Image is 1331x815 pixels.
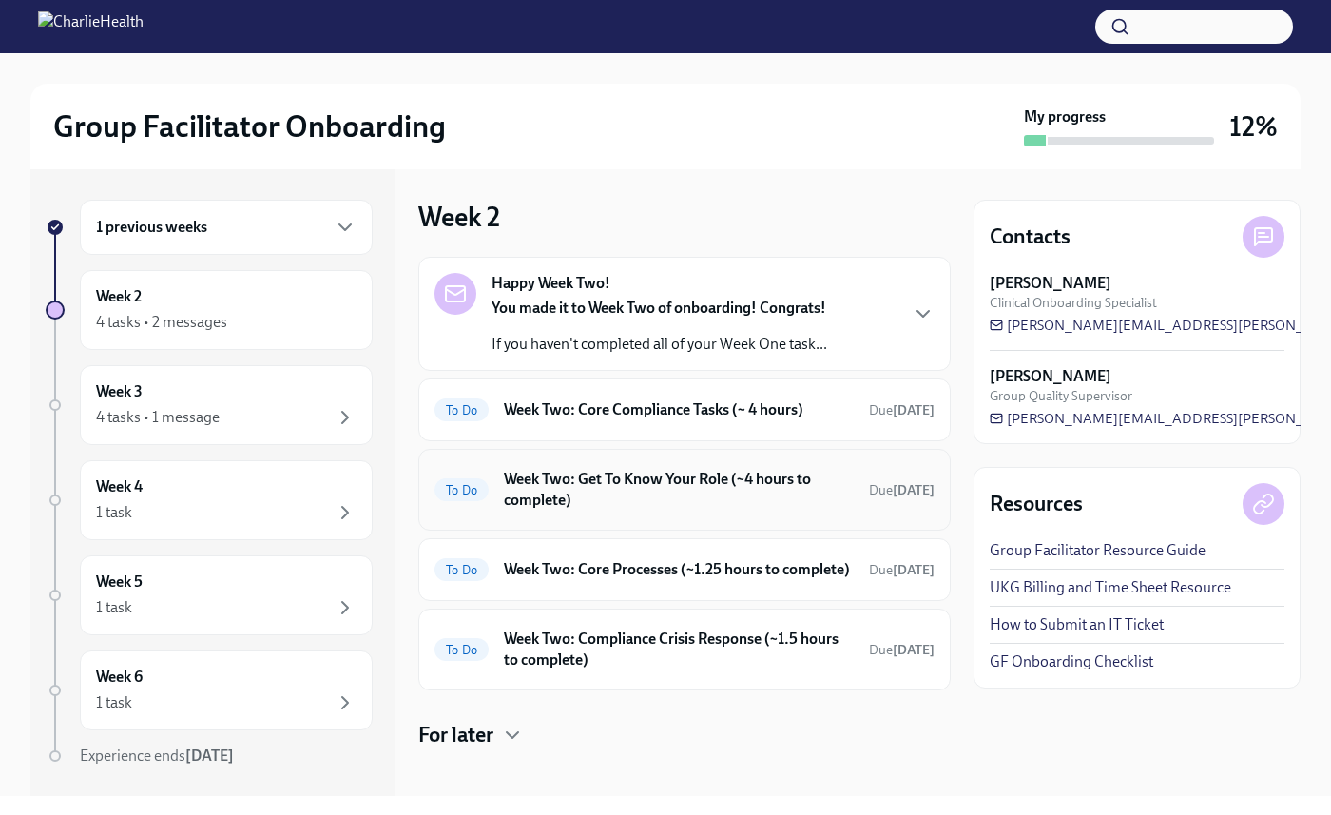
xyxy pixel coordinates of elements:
[96,286,142,307] h6: Week 2
[492,299,826,317] strong: You made it to Week Two of onboarding! Congrats!
[53,107,446,146] h2: Group Facilitator Onboarding
[434,563,489,577] span: To Do
[990,540,1206,561] a: Group Facilitator Resource Guide
[869,401,935,419] span: September 22nd, 2025 08:00
[46,460,373,540] a: Week 41 task
[869,481,935,499] span: September 22nd, 2025 08:00
[504,629,854,670] h6: Week Two: Compliance Crisis Response (~1.5 hours to complete)
[504,559,854,580] h6: Week Two: Core Processes (~1.25 hours to complete)
[434,403,489,417] span: To Do
[869,641,935,659] span: September 22nd, 2025 08:00
[434,395,935,425] a: To DoWeek Two: Core Compliance Tasks (~ 4 hours)Due[DATE]
[1229,109,1278,144] h3: 12%
[418,721,951,749] div: For later
[96,407,220,428] div: 4 tasks • 1 message
[418,200,500,234] h3: Week 2
[869,402,935,418] span: Due
[492,334,827,355] p: If you haven't completed all of your Week One task...
[96,572,143,592] h6: Week 5
[96,476,143,497] h6: Week 4
[893,642,935,658] strong: [DATE]
[80,200,373,255] div: 1 previous weeks
[893,562,935,578] strong: [DATE]
[46,650,373,730] a: Week 61 task
[46,270,373,350] a: Week 24 tasks • 2 messages
[96,597,132,618] div: 1 task
[990,577,1231,598] a: UKG Billing and Time Sheet Resource
[990,387,1132,405] span: Group Quality Supervisor
[96,381,143,402] h6: Week 3
[869,561,935,579] span: September 22nd, 2025 08:00
[990,366,1111,387] strong: [PERSON_NAME]
[990,651,1153,672] a: GF Onboarding Checklist
[492,273,610,294] strong: Happy Week Two!
[80,747,234,765] span: Experience ends
[434,643,489,657] span: To Do
[504,469,854,511] h6: Week Two: Get To Know Your Role (~4 hours to complete)
[869,482,935,498] span: Due
[418,721,493,749] h4: For later
[504,399,854,420] h6: Week Two: Core Compliance Tasks (~ 4 hours)
[185,747,234,765] strong: [DATE]
[434,625,935,674] a: To DoWeek Two: Compliance Crisis Response (~1.5 hours to complete)Due[DATE]
[893,402,935,418] strong: [DATE]
[1024,107,1106,127] strong: My progress
[96,217,207,238] h6: 1 previous weeks
[990,273,1111,294] strong: [PERSON_NAME]
[96,312,227,333] div: 4 tasks • 2 messages
[990,490,1083,518] h4: Resources
[96,667,143,688] h6: Week 6
[893,482,935,498] strong: [DATE]
[990,294,1157,312] span: Clinical Onboarding Specialist
[434,554,935,585] a: To DoWeek Two: Core Processes (~1.25 hours to complete)Due[DATE]
[990,614,1164,635] a: How to Submit an IT Ticket
[434,465,935,514] a: To DoWeek Two: Get To Know Your Role (~4 hours to complete)Due[DATE]
[96,692,132,713] div: 1 task
[96,502,132,523] div: 1 task
[990,223,1071,251] h4: Contacts
[869,642,935,658] span: Due
[869,562,935,578] span: Due
[46,555,373,635] a: Week 51 task
[434,483,489,497] span: To Do
[38,11,144,42] img: CharlieHealth
[46,365,373,445] a: Week 34 tasks • 1 message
